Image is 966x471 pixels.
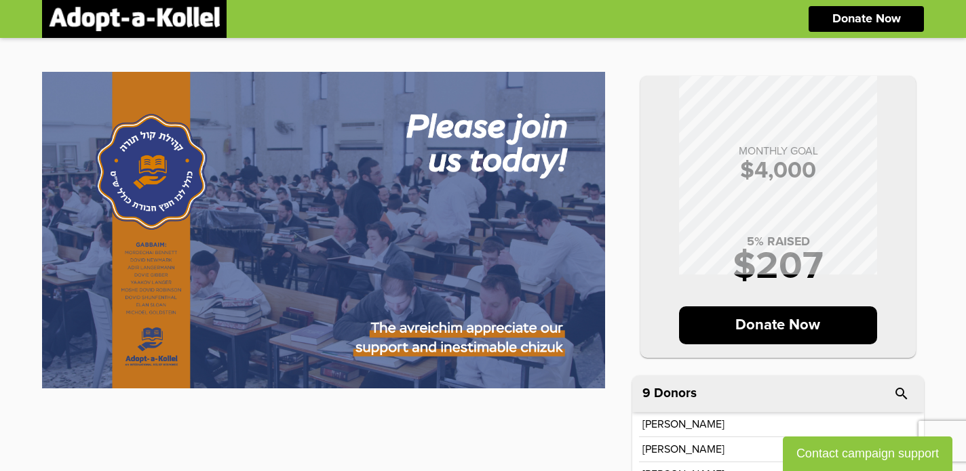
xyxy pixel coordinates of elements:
p: Donate Now [679,306,878,344]
i: search [893,386,910,402]
p: $ [654,159,902,182]
p: Donate Now [832,13,901,25]
img: logonobg.png [49,7,220,31]
p: Donors [654,387,697,400]
p: MONTHLY GOAL [654,146,902,157]
p: [PERSON_NAME] [642,444,724,455]
p: [PERSON_NAME] [642,419,724,430]
span: 9 [642,387,651,400]
img: wIXMKzDbdW.sHfyl5CMYm.jpg [42,72,605,388]
button: Contact campaign support [783,436,952,471]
